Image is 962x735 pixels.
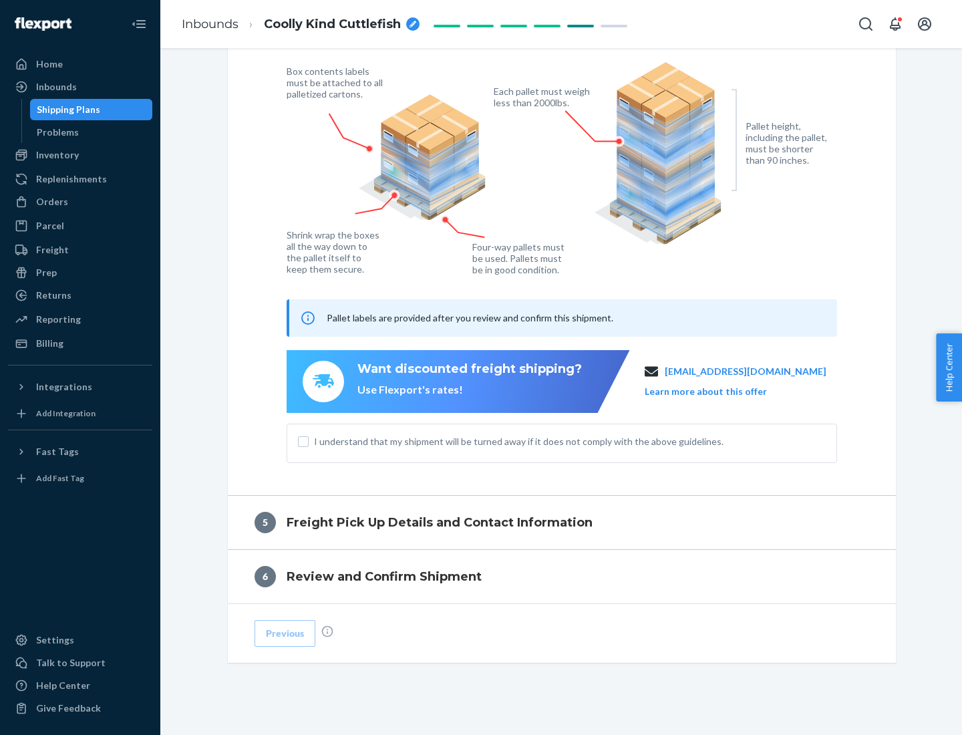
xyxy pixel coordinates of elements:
a: Add Integration [8,403,152,424]
div: Orders [36,195,68,208]
button: Open notifications [882,11,909,37]
a: Shipping Plans [30,99,153,120]
button: Close Navigation [126,11,152,37]
div: Help Center [36,679,90,692]
figcaption: Each pallet must weigh less than 2000lbs. [494,86,593,108]
h4: Review and Confirm Shipment [287,568,482,585]
a: Help Center [8,675,152,696]
input: I understand that my shipment will be turned away if it does not comply with the above guidelines. [298,436,309,447]
figcaption: Shrink wrap the boxes all the way down to the pallet itself to keep them secure. [287,229,382,275]
figcaption: Pallet height, including the pallet, must be shorter than 90 inches. [746,120,833,166]
div: Want discounted freight shipping? [357,361,582,378]
h4: Freight Pick Up Details and Contact Information [287,514,593,531]
a: Orders [8,191,152,212]
ol: breadcrumbs [171,5,430,44]
a: Problems [30,122,153,143]
a: Freight [8,239,152,261]
a: Home [8,53,152,75]
div: Freight [36,243,69,257]
a: [EMAIL_ADDRESS][DOMAIN_NAME] [665,365,826,378]
div: Inbounds [36,80,77,94]
a: Inbounds [8,76,152,98]
a: Reporting [8,309,152,330]
div: Fast Tags [36,445,79,458]
div: 6 [255,566,276,587]
button: 6Review and Confirm Shipment [228,550,896,603]
button: Open account menu [911,11,938,37]
div: Returns [36,289,71,302]
button: Previous [255,620,315,647]
div: Use Flexport's rates! [357,382,582,398]
div: Reporting [36,313,81,326]
a: Inventory [8,144,152,166]
a: Inbounds [182,17,238,31]
button: 5Freight Pick Up Details and Contact Information [228,496,896,549]
div: Prep [36,266,57,279]
div: Home [36,57,63,71]
div: Integrations [36,380,92,394]
div: Add Integration [36,408,96,419]
div: Add Fast Tag [36,472,84,484]
div: Parcel [36,219,64,233]
button: Help Center [936,333,962,402]
div: Settings [36,633,74,647]
a: Replenishments [8,168,152,190]
a: Settings [8,629,152,651]
div: 5 [255,512,276,533]
a: Add Fast Tag [8,468,152,489]
div: Billing [36,337,63,350]
button: Learn more about this offer [645,385,767,398]
div: Give Feedback [36,702,101,715]
figcaption: Box contents labels must be attached to all palletized cartons. [287,65,386,100]
img: Flexport logo [15,17,71,31]
a: Parcel [8,215,152,237]
a: Billing [8,333,152,354]
div: Talk to Support [36,656,106,670]
button: Give Feedback [8,698,152,719]
button: Open Search Box [852,11,879,37]
button: Integrations [8,376,152,398]
div: Inventory [36,148,79,162]
figcaption: Four-way pallets must be used. Pallets must be in good condition. [472,241,565,275]
a: Prep [8,262,152,283]
div: Shipping Plans [37,103,100,116]
div: Problems [37,126,79,139]
span: I understand that my shipment will be turned away if it does not comply with the above guidelines. [314,435,826,448]
span: Coolly Kind Cuttlefish [264,16,401,33]
button: Fast Tags [8,441,152,462]
span: Pallet labels are provided after you review and confirm this shipment. [327,312,613,323]
a: Returns [8,285,152,306]
a: Talk to Support [8,652,152,674]
div: Replenishments [36,172,107,186]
